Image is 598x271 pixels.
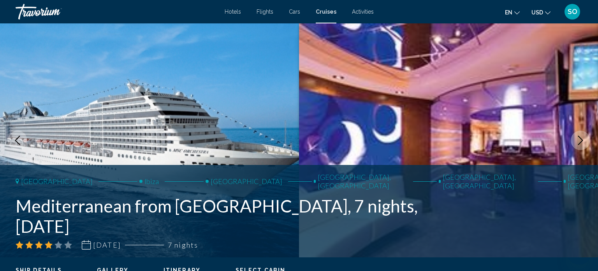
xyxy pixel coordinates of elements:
button: User Menu [562,4,582,20]
h1: Mediterranean from [GEOGRAPHIC_DATA], 7 nights, [DATE] [16,196,458,236]
a: Cruises [316,9,336,15]
a: Cars [289,9,300,15]
button: Change language [505,7,520,18]
a: Travorium [16,4,217,19]
span: SO [568,8,577,16]
span: [GEOGRAPHIC_DATA] [21,177,93,186]
a: Hotels [225,9,241,15]
span: [GEOGRAPHIC_DATA] [211,177,282,186]
button: Next image [571,131,590,150]
button: Previous image [8,131,27,150]
span: USD [531,9,543,16]
a: Activities [352,9,374,15]
span: [GEOGRAPHIC_DATA], [GEOGRAPHIC_DATA] [318,173,407,190]
span: [GEOGRAPHIC_DATA], [GEOGRAPHIC_DATA] [443,173,532,190]
iframe: Schaltfläche zum Öffnen des Messaging-Fensters [567,240,592,265]
span: en [505,9,512,16]
a: Flights [257,9,273,15]
span: Ibiza [144,177,159,186]
span: 7 nights [168,241,198,249]
button: Change currency [531,7,551,18]
span: [DATE] [93,241,121,249]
